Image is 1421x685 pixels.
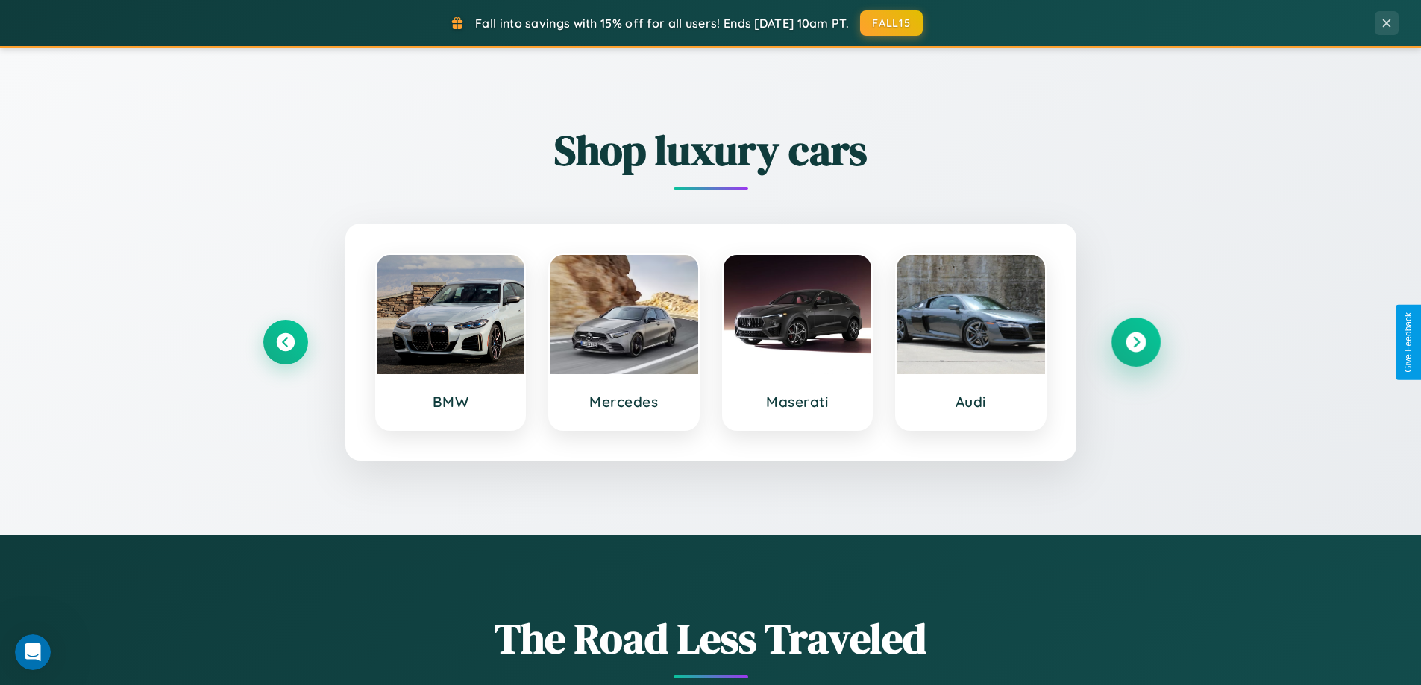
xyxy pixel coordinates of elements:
[738,393,857,411] h3: Maserati
[912,393,1030,411] h3: Audi
[1403,312,1414,373] div: Give Feedback
[263,610,1158,667] h1: The Road Less Traveled
[860,10,923,36] button: FALL15
[565,393,683,411] h3: Mercedes
[475,16,849,31] span: Fall into savings with 15% off for all users! Ends [DATE] 10am PT.
[15,634,51,670] iframe: Intercom live chat
[392,393,510,411] h3: BMW
[263,121,1158,179] h2: Shop luxury cars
